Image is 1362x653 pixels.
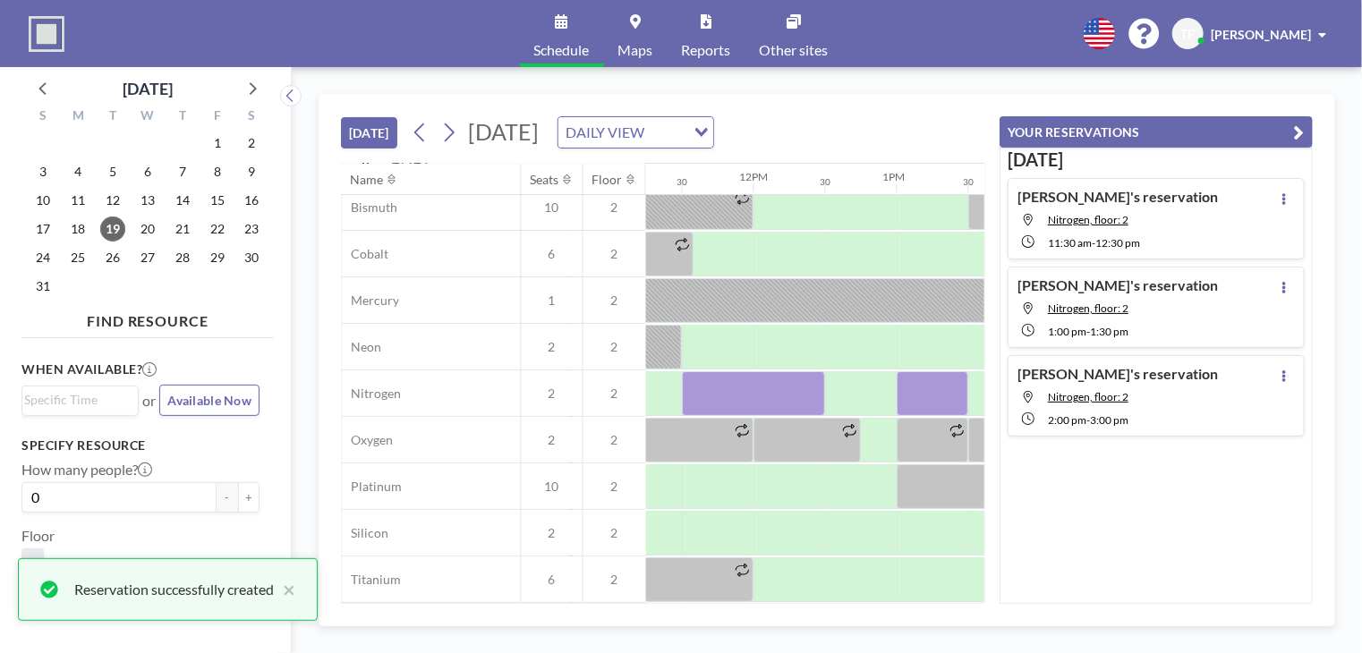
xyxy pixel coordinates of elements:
[240,131,265,156] span: Saturday, August 2, 2025
[1000,116,1313,148] button: YOUR RESERVATIONS
[21,437,260,454] h3: Specify resource
[100,216,125,242] span: Tuesday, August 19, 2025
[1090,413,1128,427] span: 3:00 PM
[342,199,397,216] span: Bismuth
[217,482,238,513] button: -
[522,525,583,541] span: 2
[142,392,156,410] span: or
[29,555,37,573] span: 2
[342,293,399,309] span: Mercury
[964,176,975,188] div: 30
[135,245,160,270] span: Wednesday, August 27, 2025
[342,525,388,541] span: Silicon
[534,43,590,57] span: Schedule
[522,386,583,402] span: 2
[1092,236,1095,250] span: -
[205,159,230,184] span: Friday, August 8, 2025
[1048,301,1128,315] span: Nitrogen, floor: 2
[100,245,125,270] span: Tuesday, August 26, 2025
[205,131,230,156] span: Friday, August 1, 2025
[30,216,55,242] span: Sunday, August 17, 2025
[522,339,583,355] span: 2
[159,385,260,416] button: Available Now
[135,159,160,184] span: Wednesday, August 6, 2025
[583,432,646,448] span: 2
[165,106,200,129] div: T
[558,117,713,148] div: Search for option
[135,188,160,213] span: Wednesday, August 13, 2025
[30,274,55,299] span: Sunday, August 31, 2025
[1048,236,1092,250] span: 11:30 AM
[522,432,583,448] span: 2
[170,245,195,270] span: Thursday, August 28, 2025
[100,188,125,213] span: Tuesday, August 12, 2025
[583,199,646,216] span: 2
[1017,365,1218,383] h4: [PERSON_NAME]'s reservation
[522,293,583,309] span: 1
[240,159,265,184] span: Saturday, August 9, 2025
[170,159,195,184] span: Thursday, August 7, 2025
[205,216,230,242] span: Friday, August 22, 2025
[123,76,173,101] div: [DATE]
[170,216,195,242] span: Thursday, August 21, 2025
[240,245,265,270] span: Saturday, August 30, 2025
[131,106,166,129] div: W
[21,527,55,545] label: Floor
[1086,325,1090,338] span: -
[170,188,195,213] span: Thursday, August 14, 2025
[200,106,234,129] div: F
[167,393,251,408] span: Available Now
[65,188,90,213] span: Monday, August 11, 2025
[1048,390,1128,403] span: Nitrogen, floor: 2
[341,117,397,148] button: [DATE]
[522,479,583,495] span: 10
[21,461,152,479] label: How many people?
[30,188,55,213] span: Sunday, August 10, 2025
[351,172,384,188] div: Name
[1086,413,1090,427] span: -
[1048,325,1086,338] span: 1:00 PM
[583,572,646,588] span: 2
[1017,276,1218,294] h4: [PERSON_NAME]'s reservation
[650,121,684,144] input: Search for option
[1048,213,1128,226] span: Nitrogen, floor: 2
[30,245,55,270] span: Sunday, August 24, 2025
[522,199,583,216] span: 10
[821,176,831,188] div: 30
[342,432,393,448] span: Oxygen
[30,159,55,184] span: Sunday, August 3, 2025
[1095,236,1140,250] span: 12:30 PM
[583,525,646,541] span: 2
[26,106,61,129] div: S
[522,246,583,262] span: 6
[583,479,646,495] span: 2
[29,16,64,52] img: organization-logo
[682,43,731,57] span: Reports
[342,339,381,355] span: Neon
[205,188,230,213] span: Friday, August 15, 2025
[238,482,260,513] button: +
[562,121,648,144] span: DAILY VIEW
[531,172,559,188] div: Seats
[274,579,295,600] button: close
[100,159,125,184] span: Tuesday, August 5, 2025
[22,386,138,413] div: Search for option
[1048,413,1086,427] span: 2:00 PM
[342,479,402,495] span: Platinum
[1181,26,1196,42] span: TF
[21,305,274,330] h4: FIND RESOURCE
[65,245,90,270] span: Monday, August 25, 2025
[205,245,230,270] span: Friday, August 29, 2025
[61,106,96,129] div: M
[522,572,583,588] span: 6
[740,170,769,183] div: 12PM
[468,118,539,145] span: [DATE]
[65,216,90,242] span: Monday, August 18, 2025
[1211,27,1311,42] span: [PERSON_NAME]
[342,386,401,402] span: Nitrogen
[240,216,265,242] span: Saturday, August 23, 2025
[583,293,646,309] span: 2
[234,106,269,129] div: S
[760,43,829,57] span: Other sites
[240,188,265,213] span: Saturday, August 16, 2025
